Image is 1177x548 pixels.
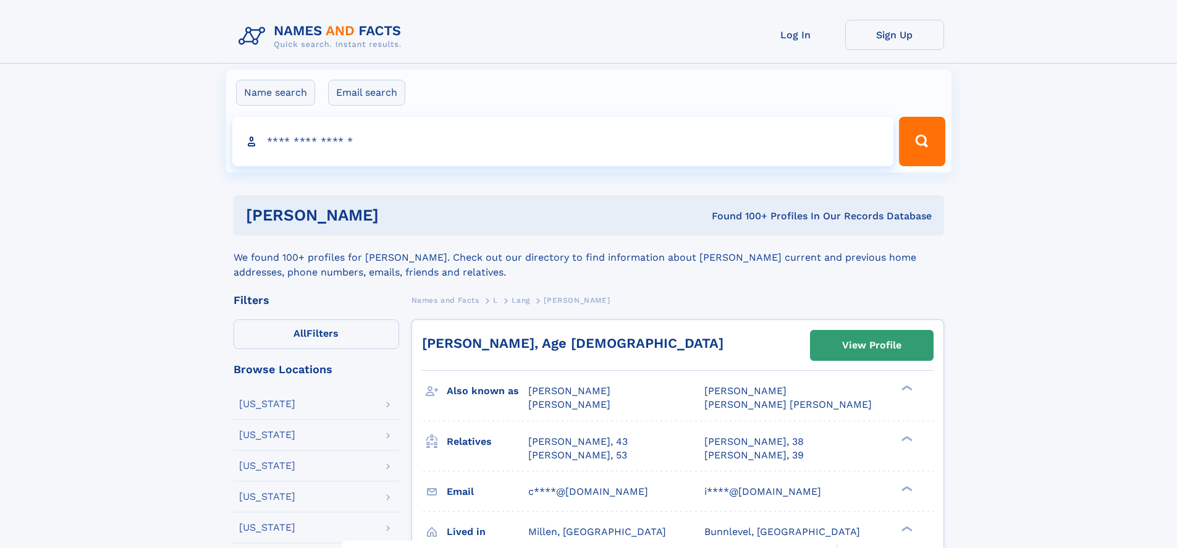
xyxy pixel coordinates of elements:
span: All [293,327,306,339]
a: [PERSON_NAME], 43 [528,435,628,449]
a: Sign Up [845,20,944,50]
span: [PERSON_NAME] [704,385,787,397]
div: Filters [234,295,399,306]
h3: Relatives [447,431,528,452]
h3: Lived in [447,521,528,542]
a: View Profile [811,331,933,360]
a: Lang [512,292,529,308]
h3: Also known as [447,381,528,402]
a: [PERSON_NAME], 39 [704,449,804,462]
label: Name search [236,80,315,106]
input: search input [232,117,894,166]
a: [PERSON_NAME], 38 [704,435,804,449]
div: ❯ [898,525,913,533]
label: Email search [328,80,405,106]
label: Filters [234,319,399,349]
span: Bunnlevel, [GEOGRAPHIC_DATA] [704,526,860,537]
div: ❯ [898,484,913,492]
div: Browse Locations [234,364,399,375]
span: [PERSON_NAME] [528,398,610,410]
div: View Profile [842,331,901,360]
span: [PERSON_NAME] [528,385,610,397]
div: [US_STATE] [239,492,295,502]
a: [PERSON_NAME], Age [DEMOGRAPHIC_DATA] [422,335,723,351]
a: Names and Facts [411,292,479,308]
button: Search Button [899,117,945,166]
div: We found 100+ profiles for [PERSON_NAME]. Check out our directory to find information about [PERS... [234,235,944,280]
div: [US_STATE] [239,461,295,471]
div: Found 100+ Profiles In Our Records Database [545,209,932,223]
div: [US_STATE] [239,430,295,440]
div: ❯ [898,384,913,392]
h1: [PERSON_NAME] [246,208,546,223]
span: Lang [512,296,529,305]
span: Millen, [GEOGRAPHIC_DATA] [528,526,666,537]
div: [US_STATE] [239,523,295,533]
span: L [493,296,498,305]
a: L [493,292,498,308]
h3: Email [447,481,528,502]
img: Logo Names and Facts [234,20,411,53]
a: Log In [746,20,845,50]
div: [US_STATE] [239,399,295,409]
a: [PERSON_NAME], 53 [528,449,627,462]
span: [PERSON_NAME] [PERSON_NAME] [704,398,872,410]
div: ❯ [898,434,913,442]
span: [PERSON_NAME] [544,296,610,305]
